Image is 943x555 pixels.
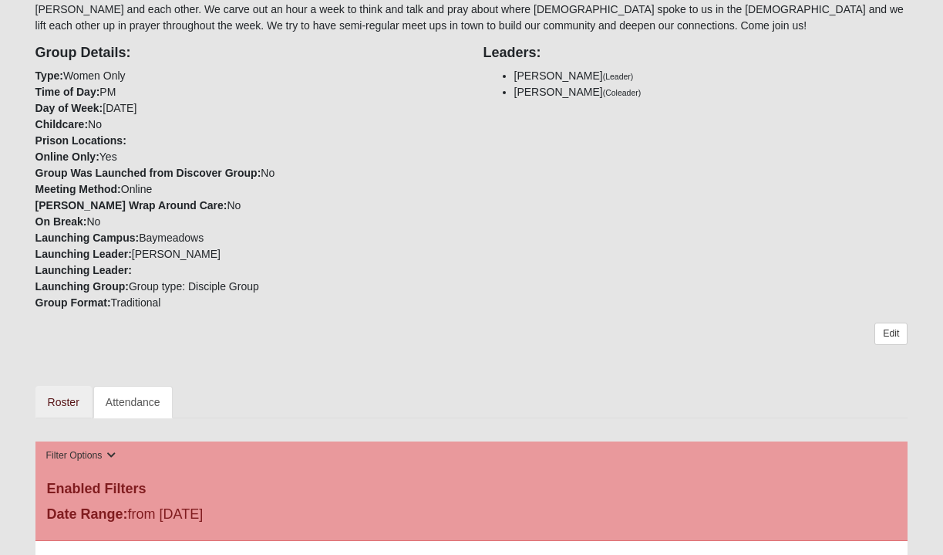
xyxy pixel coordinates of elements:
[35,69,63,82] strong: Type:
[24,34,472,311] div: Women Only PM [DATE] No Yes No Online No No Baymeadows [PERSON_NAME] Group type: Disciple Group T...
[603,72,634,81] small: (Leader)
[35,504,326,529] div: from [DATE]
[483,45,908,62] h4: Leaders:
[35,232,140,244] strong: Launching Campus:
[93,386,173,418] a: Attendance
[42,448,121,464] button: Filter Options
[47,504,128,525] label: Date Range:
[514,68,908,84] li: [PERSON_NAME]
[35,386,92,418] a: Roster
[35,151,99,163] strong: Online Only:
[35,280,129,293] strong: Launching Group:
[514,84,908,100] li: [PERSON_NAME]
[35,264,132,276] strong: Launching Leader:
[35,45,460,62] h4: Group Details:
[35,199,227,212] strong: [PERSON_NAME] Wrap Around Care:
[35,134,126,147] strong: Prison Locations:
[35,215,87,228] strong: On Break:
[35,118,88,130] strong: Childcare:
[603,88,642,97] small: (Coleader)
[35,167,261,179] strong: Group Was Launched from Discover Group:
[47,481,897,498] h4: Enabled Filters
[35,296,111,309] strong: Group Format:
[874,323,908,345] a: Edit
[35,102,103,114] strong: Day of Week:
[35,248,132,260] strong: Launching Leader:
[35,183,121,195] strong: Meeting Method:
[35,86,100,98] strong: Time of Day:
